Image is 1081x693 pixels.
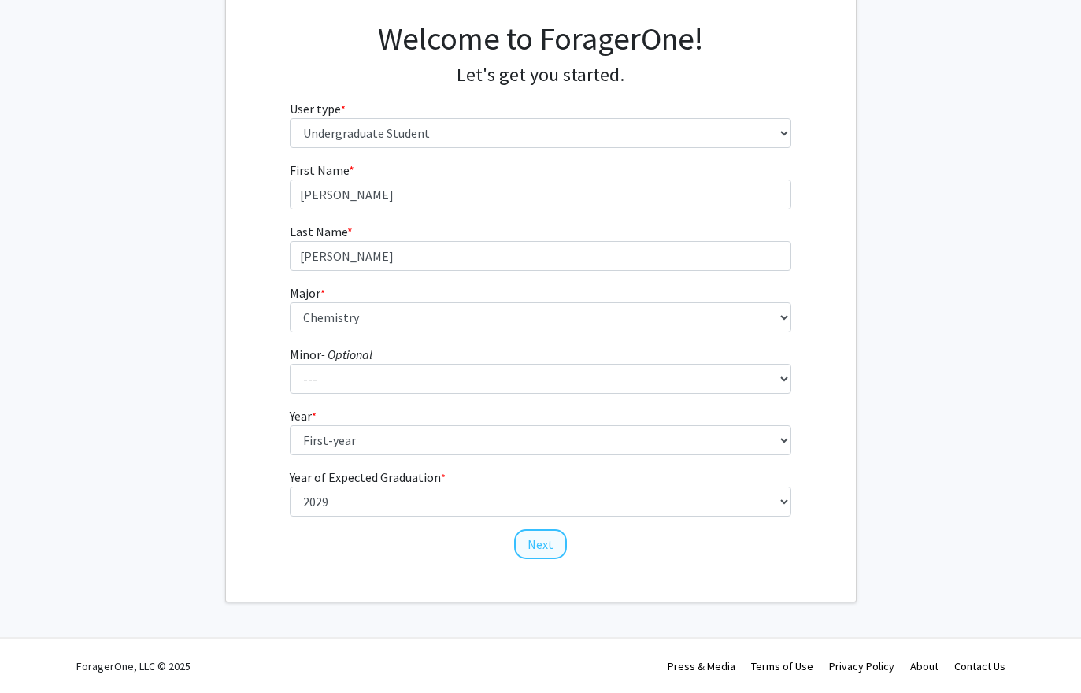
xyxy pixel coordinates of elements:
label: Major [290,283,325,302]
label: Year [290,406,317,425]
h4: Let's get you started. [290,64,791,87]
span: Last Name [290,224,347,239]
a: Press & Media [668,659,735,673]
button: Next [514,529,567,559]
h1: Welcome to ForagerOne! [290,20,791,57]
iframe: Chat [12,622,67,681]
span: First Name [290,162,349,178]
label: Year of Expected Graduation [290,468,446,487]
a: About [910,659,938,673]
label: Minor [290,345,372,364]
a: Privacy Policy [829,659,894,673]
i: - Optional [321,346,372,362]
a: Terms of Use [751,659,813,673]
a: Contact Us [954,659,1005,673]
label: User type [290,99,346,118]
